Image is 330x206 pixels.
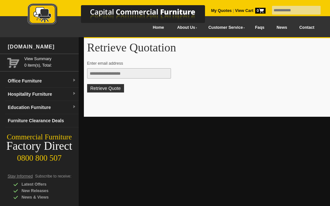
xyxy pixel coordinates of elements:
a: Capital Commercial Furniture Logo [10,3,236,29]
a: Education Furnituredropdown [5,101,79,114]
span: Subscribe to receive: [35,174,71,179]
a: Faqs [249,20,271,35]
span: 0 item(s), Total: [24,56,76,68]
p: Enter email address [87,60,328,67]
span: 0 [255,8,266,14]
img: dropdown [72,79,76,82]
span: Stay Informed [7,174,33,179]
a: Contact [293,20,320,35]
div: Latest Offers [13,181,75,188]
div: [DOMAIN_NAME] [5,37,79,57]
img: dropdown [72,105,76,109]
button: Retrieve Quote [87,84,124,92]
img: Capital Commercial Furniture Logo [10,3,236,27]
a: View Summary [24,56,76,62]
a: News [270,20,293,35]
a: View Cart0 [234,8,265,13]
a: Furniture Clearance Deals [5,114,79,127]
a: Hospitality Furnituredropdown [5,88,79,101]
a: Office Furnituredropdown [5,74,79,88]
div: News & Views [13,194,75,201]
strong: View Cart [235,8,266,13]
img: dropdown [72,92,76,96]
div: New Releases [13,188,75,194]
